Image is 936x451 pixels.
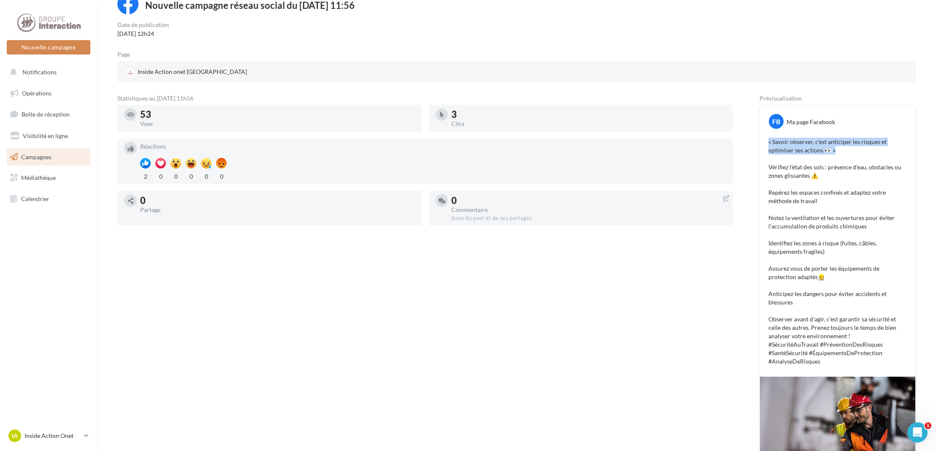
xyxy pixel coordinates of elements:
[5,63,89,81] button: Notifications
[451,207,726,213] div: Commentaire
[5,105,92,123] a: Boîte de réception
[5,127,92,145] a: Visibilité en ligne
[5,148,92,166] a: Campagnes
[5,84,92,102] a: Opérations
[117,52,137,57] div: Page
[117,22,169,28] div: Date de publication
[124,66,249,79] div: Inside Action onet [GEOGRAPHIC_DATA]
[140,144,726,149] div: Réactions
[787,118,835,126] div: Ma page Facebook
[760,95,916,101] div: Prévisualisation
[117,30,169,38] div: [DATE] 12h24
[155,171,166,181] div: 0
[140,171,151,181] div: 2
[140,196,415,205] div: 0
[769,114,784,129] div: FB
[186,171,196,181] div: 0
[451,196,726,205] div: 0
[907,422,928,443] iframe: Intercom live chat
[7,40,90,54] button: Nouvelle campagne
[140,110,415,119] div: 53
[22,90,52,97] span: Opérations
[451,121,726,127] div: Clics
[23,132,68,139] span: Visibilité en ligne
[12,432,18,440] span: IA
[140,207,415,213] div: Partage
[124,66,386,79] a: Inside Action onet [GEOGRAPHIC_DATA]
[22,68,57,76] span: Notifications
[7,428,90,444] a: IA Inside Action Onet
[145,1,355,10] div: Nouvelle campagne réseau social du [DATE] 11:56
[216,171,227,181] div: 0
[117,95,733,101] div: Statistiques au [DATE] 11h56
[140,121,415,127] div: Vues
[21,195,49,202] span: Calendrier
[171,171,181,181] div: 0
[21,153,52,160] span: Campagnes
[21,174,56,181] span: Médiathèque
[768,138,907,366] p: « Savoir observer, c’est anticiper les risques et optimiser ses actions.👀 » Vérifiez l’état des s...
[451,110,726,119] div: 3
[24,432,81,440] p: Inside Action Onet
[5,169,92,187] a: Médiathèque
[925,422,931,429] span: 1
[5,190,92,208] a: Calendrier
[22,111,70,118] span: Boîte de réception
[451,215,726,222] div: Issus du post et de ses partages
[201,171,212,181] div: 0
